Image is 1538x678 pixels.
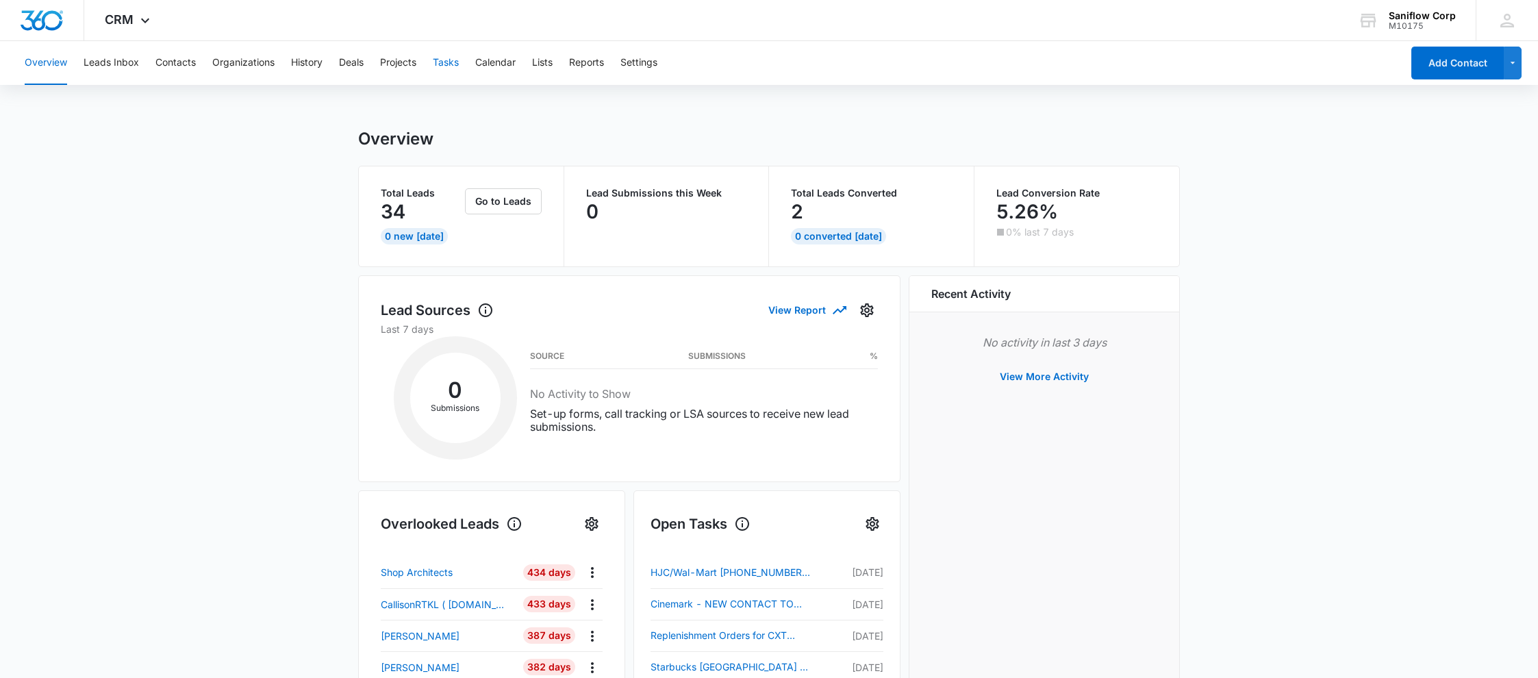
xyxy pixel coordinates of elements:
a: Replenishment Orders for CXT (Follow Up) [651,627,810,644]
button: Settings [861,513,883,535]
a: CallisonRTKL ( [DOMAIN_NAME]) [381,597,520,612]
h1: Open Tasks [651,514,751,534]
p: CallisonRTKL ( [DOMAIN_NAME]) [381,597,504,612]
div: 0 Converted [DATE] [791,228,886,244]
button: Settings [620,41,657,85]
button: Deals [339,41,364,85]
button: Actions [581,562,603,583]
button: Settings [856,299,878,321]
p: [DATE] [810,597,883,612]
button: History [291,41,323,85]
h3: % [870,353,878,360]
button: Overview [25,41,67,85]
button: Actions [581,657,603,678]
div: account id [1389,21,1456,31]
button: Projects [380,41,416,85]
div: 434 Days [523,564,575,581]
p: [PERSON_NAME] [381,629,459,643]
h3: No Activity to Show [530,386,878,402]
a: HJC/Wal-Mart [PHONE_NUMBER] -- [PERSON_NAME] FORECAST Update [651,564,810,581]
p: Shop Architects [381,565,453,579]
p: 0% last 7 days [1006,227,1074,237]
button: Lists [532,41,553,85]
button: View Report [768,298,845,322]
div: 387 Days [523,627,575,644]
button: Organizations [212,41,275,85]
p: [PERSON_NAME] [381,660,459,675]
h3: Submissions [688,353,746,360]
p: [DATE] [810,660,883,675]
button: Actions [581,594,603,615]
p: Total Leads Converted [791,188,952,198]
h1: Overview [358,129,433,149]
button: Add Contact [1411,47,1504,79]
a: Shop Architects [381,565,520,579]
p: 2 [791,201,803,223]
a: Starbucks [GEOGRAPHIC_DATA] - LinkedIn Lead F/U [651,659,810,675]
div: 433 Days [523,596,575,612]
div: account name [1389,10,1456,21]
span: CRM [105,12,134,27]
a: Cinemark - NEW CONTACT TO CALL: [PERSON_NAME] [PHONE_NUMBER] (VP, Design & Construction) [651,596,810,612]
p: [DATE] [810,565,883,579]
p: Total Leads [381,188,462,198]
p: Submissions [410,402,501,414]
h1: Lead Sources [381,300,494,321]
h2: 0 [410,381,501,399]
p: Lead Submissions this Week [586,188,747,198]
button: Calendar [475,41,516,85]
p: Set-up forms, call tracking or LSA sources to receive new lead submissions. [530,407,878,434]
p: Last 7 days [381,322,878,336]
a: [PERSON_NAME] [381,629,520,643]
h1: Overlooked Leads [381,514,522,534]
a: [PERSON_NAME] [381,660,520,675]
button: Tasks [433,41,459,85]
h6: Recent Activity [931,286,1011,302]
button: Go to Leads [465,188,542,214]
button: Actions [581,625,603,646]
p: No activity in last 3 days [931,334,1157,351]
p: [DATE] [810,629,883,643]
div: 382 Days [523,659,575,675]
button: Settings [581,513,603,535]
button: Leads Inbox [84,41,139,85]
button: View More Activity [986,360,1102,393]
button: Contacts [155,41,196,85]
div: 0 New [DATE] [381,228,448,244]
button: Reports [569,41,604,85]
a: Go to Leads [465,195,542,207]
p: 5.26% [996,201,1058,223]
p: Lead Conversion Rate [996,188,1158,198]
h3: Source [530,353,564,360]
p: 34 [381,201,405,223]
p: 0 [586,201,598,223]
